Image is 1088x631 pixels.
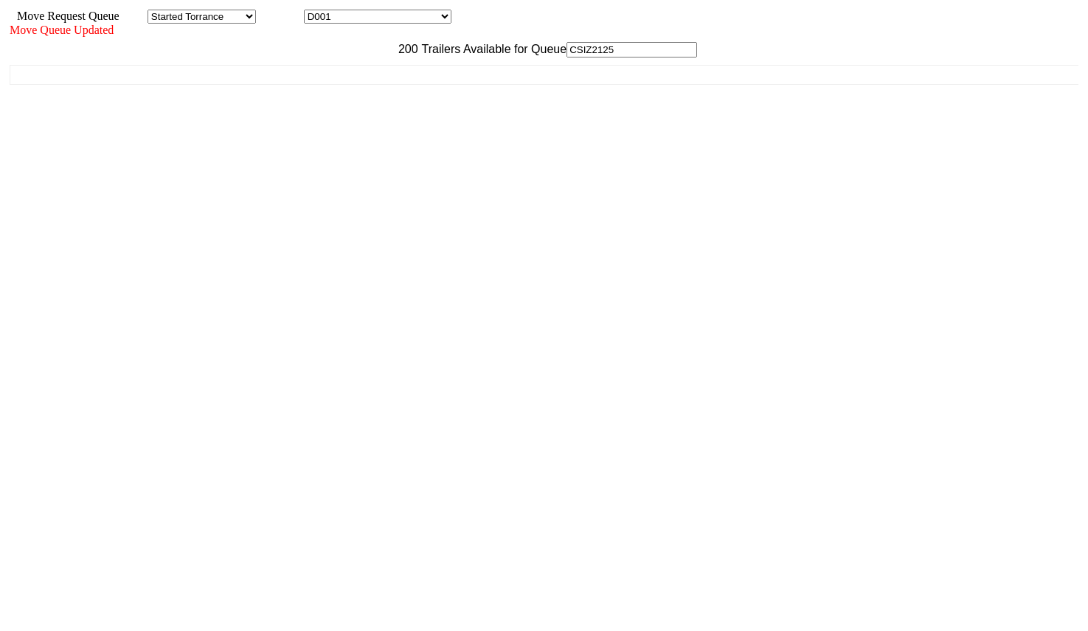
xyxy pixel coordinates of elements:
span: Move Queue Updated [10,24,114,36]
input: Filter Available Trailers [566,42,697,57]
span: Trailers Available for Queue [418,43,567,55]
span: Location [259,10,301,22]
span: Move Request Queue [10,10,119,22]
span: 200 [391,43,418,55]
span: Area [122,10,145,22]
